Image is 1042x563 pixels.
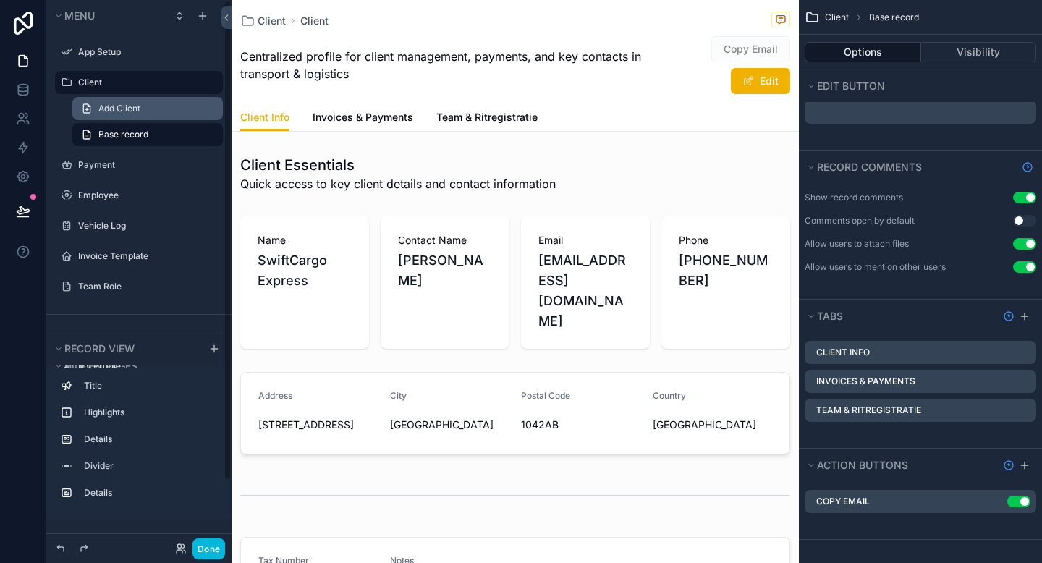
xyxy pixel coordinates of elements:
label: Copy Email [816,496,870,507]
button: Menu [52,6,165,26]
button: Tabs [805,306,997,326]
label: Team & Ritregistratie [816,405,921,416]
a: Add Client [72,97,223,120]
label: App Setup [78,46,214,58]
svg: Show help information [1003,310,1015,322]
div: Show record comments [805,192,903,203]
label: Employee [78,190,214,201]
a: Client [300,14,329,28]
label: Payment [78,159,214,171]
span: Client [258,14,286,28]
label: Title [84,380,211,391]
a: Invoices & Payments [313,104,413,133]
button: Action buttons [805,455,997,475]
div: Allow users to attach files [805,238,909,250]
span: Record comments [817,161,922,173]
button: Visibility [921,42,1037,62]
span: Centralized profile for client management, payments, and key contacts in transport & logistics [240,48,661,82]
span: Invoices & Payments [313,110,413,124]
div: scrollable content [46,368,232,519]
label: Divider [84,460,211,472]
a: Client [240,14,286,28]
span: Add Client [98,103,140,114]
span: Menu [64,9,95,22]
div: Comments open by default [805,215,915,227]
span: Client [825,12,849,23]
svg: Show help information [1003,460,1015,471]
span: Edit button [817,80,885,92]
div: Allow users to mention other users [805,261,946,273]
label: Details [84,433,211,445]
span: Base record [869,12,919,23]
button: Record view [52,339,200,359]
span: Action buttons [817,459,908,471]
label: Client [78,77,214,88]
a: Client Info [240,104,289,132]
svg: Show help information [1022,161,1033,173]
button: Record comments [805,157,1016,177]
span: Team & Ritregistratie [436,110,538,124]
label: Details [84,487,211,499]
label: Invoices & Payments [816,376,915,387]
label: Highlights [84,407,211,418]
button: Edit [731,68,790,94]
span: Tabs [817,310,843,322]
label: Vehicle Log [78,220,214,232]
a: Team & Ritregistratie [436,104,538,133]
span: Base record [98,129,148,140]
button: Done [192,538,225,559]
a: Base record [72,123,223,146]
label: Team Role [78,281,214,292]
button: Edit button [805,76,1028,96]
label: Client Info [816,347,870,358]
div: scrollable content [805,101,1036,124]
button: Options [805,42,921,62]
label: Invoice Template [78,250,214,262]
span: Client Info [240,110,289,124]
span: Record view [64,342,135,355]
